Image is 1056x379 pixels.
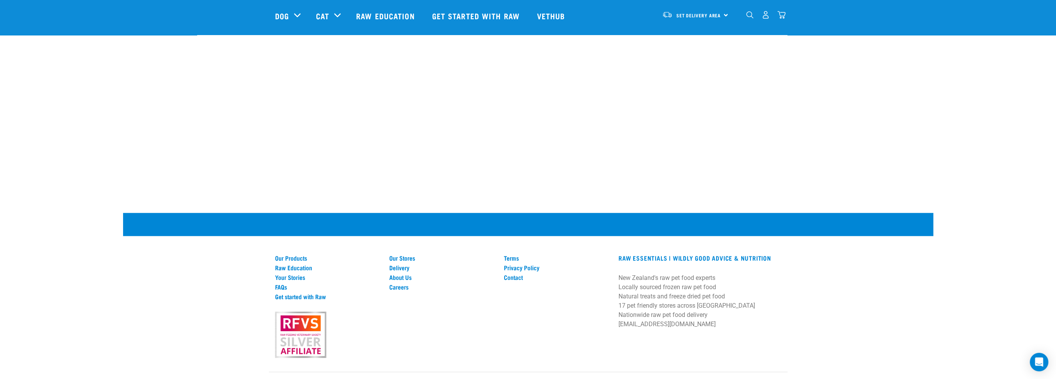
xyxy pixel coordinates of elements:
[389,254,495,261] a: Our Stores
[424,0,529,31] a: Get started with Raw
[1030,353,1048,371] div: Open Intercom Messenger
[389,274,495,281] a: About Us
[275,264,380,271] a: Raw Education
[272,310,329,359] img: rfvs.png
[504,264,609,271] a: Privacy Policy
[348,0,424,31] a: Raw Education
[618,254,781,261] h3: RAW ESSENTIALS | Wildly Good Advice & Nutrition
[275,274,380,281] a: Your Stories
[676,14,721,17] span: Set Delivery Area
[762,11,770,19] img: user.png
[504,274,609,281] a: Contact
[275,293,380,300] a: Get started with Raw
[504,254,609,261] a: Terms
[275,283,380,290] a: FAQs
[389,283,495,290] a: Careers
[389,264,495,271] a: Delivery
[316,10,329,22] a: Cat
[746,11,754,19] img: home-icon-1@2x.png
[662,11,672,18] img: van-moving.png
[529,0,575,31] a: Vethub
[777,11,786,19] img: home-icon@2x.png
[275,254,380,261] a: Our Products
[275,10,289,22] a: Dog
[618,273,781,329] p: New Zealand's raw pet food experts Locally sourced frozen raw pet food Natural treats and freeze ...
